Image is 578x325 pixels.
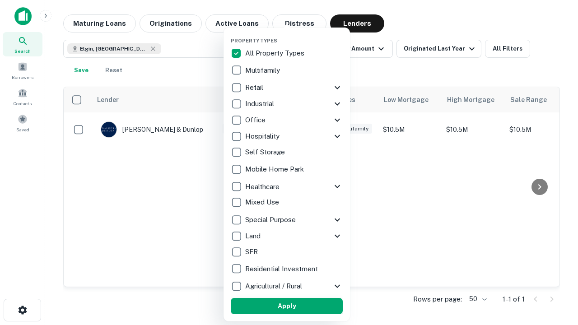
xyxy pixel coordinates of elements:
[231,96,343,112] div: Industrial
[245,197,281,208] p: Mixed Use
[245,82,265,93] p: Retail
[245,214,298,225] p: Special Purpose
[231,212,343,228] div: Special Purpose
[231,298,343,314] button: Apply
[231,178,343,195] div: Healthcare
[231,79,343,96] div: Retail
[231,38,277,43] span: Property Types
[231,128,343,144] div: Hospitality
[245,164,306,175] p: Mobile Home Park
[533,253,578,296] iframe: Chat Widget
[245,281,304,292] p: Agricultural / Rural
[245,115,267,125] p: Office
[245,48,306,59] p: All Property Types
[245,131,281,142] p: Hospitality
[245,98,276,109] p: Industrial
[231,112,343,128] div: Office
[245,246,260,257] p: SFR
[245,147,287,158] p: Self Storage
[245,181,281,192] p: Healthcare
[245,65,282,76] p: Multifamily
[245,231,262,241] p: Land
[231,278,343,294] div: Agricultural / Rural
[231,228,343,244] div: Land
[245,264,320,274] p: Residential Investment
